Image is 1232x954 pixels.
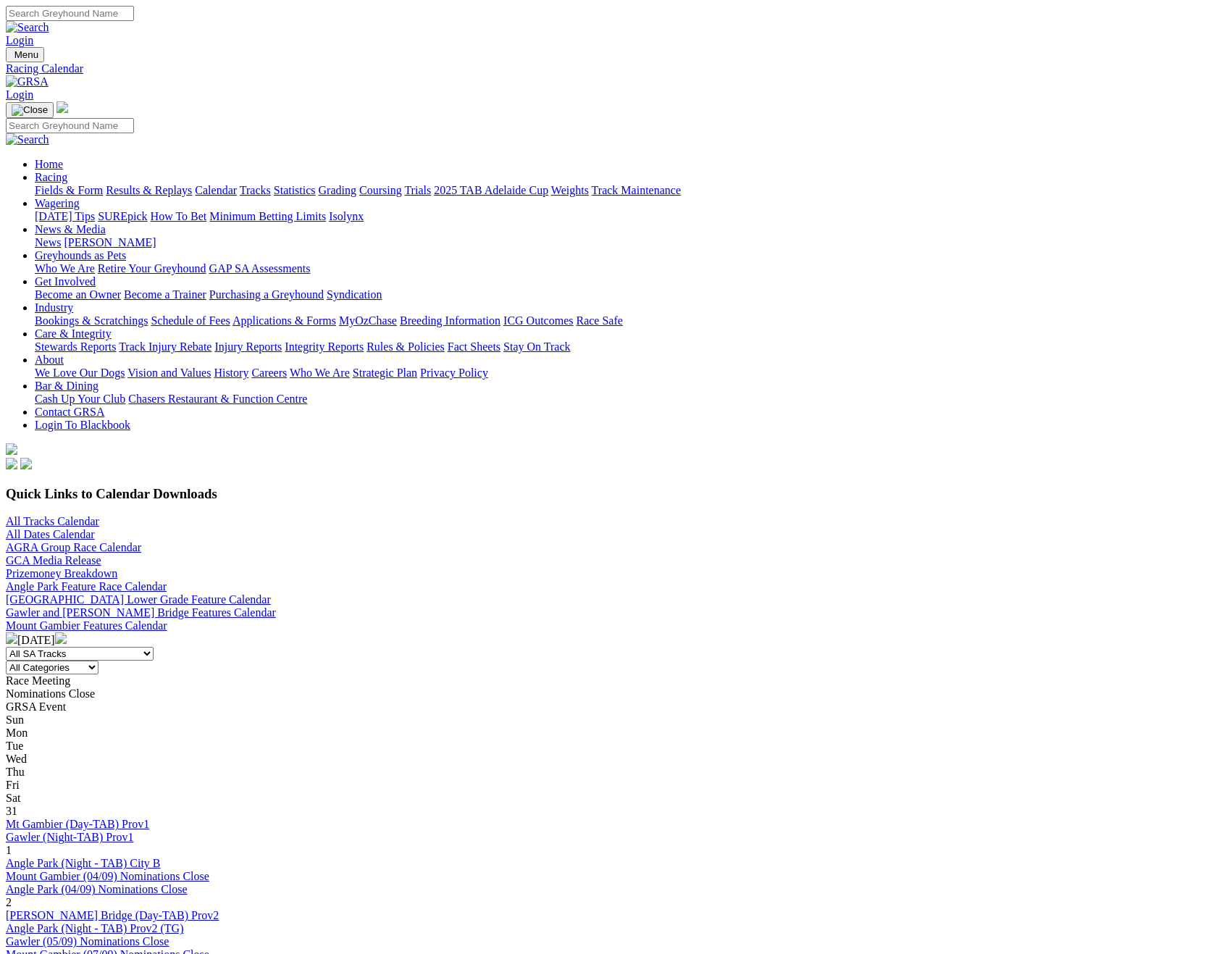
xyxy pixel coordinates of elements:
a: [GEOGRAPHIC_DATA] Lower Grade Feature Calendar [6,593,271,606]
button: Toggle navigation [6,102,54,118]
a: Trials [404,184,431,196]
span: 31 [6,805,17,817]
div: Thu [6,766,1226,779]
a: [PERSON_NAME] Bridge (Day-TAB) Prov2 [6,909,219,921]
a: Mount Gambier Features Calendar [6,619,167,632]
a: AGRA Group Race Calendar [6,541,141,553]
div: Tue [6,740,1226,753]
img: Close [12,104,48,116]
a: Integrity Reports [285,340,364,353]
div: Race Meeting [6,674,1226,687]
a: Gawler (05/09) Nominations Close [6,935,169,947]
a: [DATE] Tips [35,210,95,222]
div: Get Involved [35,288,1226,301]
a: Track Maintenance [592,184,681,196]
button: Toggle navigation [6,47,44,62]
a: Isolynx [329,210,364,222]
a: Strategic Plan [353,367,417,379]
a: 2025 TAB Adelaide Cup [434,184,548,196]
a: Careers [251,367,287,379]
span: Menu [14,49,38,60]
div: Wagering [35,210,1226,223]
a: Weights [551,184,589,196]
img: logo-grsa-white.png [6,443,17,455]
span: 1 [6,844,12,856]
div: Industry [35,314,1226,327]
img: chevron-left-pager-white.svg [6,632,17,644]
a: Track Injury Rebate [119,340,211,353]
img: facebook.svg [6,458,17,469]
input: Search [6,6,134,21]
a: How To Bet [151,210,207,222]
a: Minimum Betting Limits [209,210,326,222]
a: Angle Park (Night - TAB) Prov2 (TG) [6,922,184,934]
div: Greyhounds as Pets [35,262,1226,275]
a: MyOzChase [339,314,397,327]
a: Prizemoney Breakdown [6,567,117,579]
div: [DATE] [6,632,1226,647]
a: Bookings & Scratchings [35,314,148,327]
a: Schedule of Fees [151,314,230,327]
a: Get Involved [35,275,96,288]
a: All Tracks Calendar [6,515,99,527]
a: Statistics [274,184,316,196]
a: Coursing [359,184,402,196]
img: logo-grsa-white.png [56,101,68,113]
a: Applications & Forms [232,314,336,327]
a: Calendar [195,184,237,196]
a: Who We Are [35,262,95,275]
div: GRSA Event [6,700,1226,714]
a: Angle Park (Night - TAB) City B [6,857,161,869]
a: History [214,367,248,379]
a: Mount Gambier (04/09) Nominations Close [6,870,209,882]
a: News [35,236,61,248]
a: Gawler and [PERSON_NAME] Bridge Features Calendar [6,606,276,619]
a: Stay On Track [503,340,570,353]
img: Search [6,21,49,34]
div: Nominations Close [6,687,1226,700]
div: Mon [6,727,1226,740]
a: Fact Sheets [448,340,500,353]
div: Care & Integrity [35,340,1226,353]
a: Purchasing a Greyhound [209,288,324,301]
div: Sat [6,792,1226,805]
div: Bar & Dining [35,393,1226,406]
a: Injury Reports [214,340,282,353]
a: Who We Are [290,367,350,379]
img: GRSA [6,75,49,88]
a: GCA Media Release [6,554,101,566]
a: Stewards Reports [35,340,116,353]
a: We Love Our Dogs [35,367,125,379]
input: Search [6,118,134,133]
a: Wagering [35,197,80,209]
a: Chasers Restaurant & Function Centre [128,393,307,405]
a: Racing Calendar [6,62,1226,75]
a: Contact GRSA [35,406,104,418]
a: Privacy Policy [420,367,488,379]
a: Vision and Values [127,367,211,379]
a: Gawler (Night-TAB) Prov1 [6,831,133,843]
a: Login To Blackbook [35,419,130,431]
img: chevron-right-pager-white.svg [55,632,67,644]
a: SUREpick [98,210,147,222]
a: Home [35,158,63,170]
a: GAP SA Assessments [209,262,311,275]
a: Care & Integrity [35,327,112,340]
a: Login [6,88,33,101]
a: Breeding Information [400,314,500,327]
a: Greyhounds as Pets [35,249,126,261]
a: ICG Outcomes [503,314,573,327]
span: 2 [6,896,12,908]
a: Results & Replays [106,184,192,196]
a: Race Safe [576,314,622,327]
div: Wed [6,753,1226,766]
a: Retire Your Greyhound [98,262,206,275]
a: Bar & Dining [35,380,99,392]
div: Sun [6,714,1226,727]
a: Become a Trainer [124,288,206,301]
a: Fields & Form [35,184,103,196]
a: Industry [35,301,73,314]
a: Login [6,34,33,46]
a: Rules & Policies [366,340,445,353]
